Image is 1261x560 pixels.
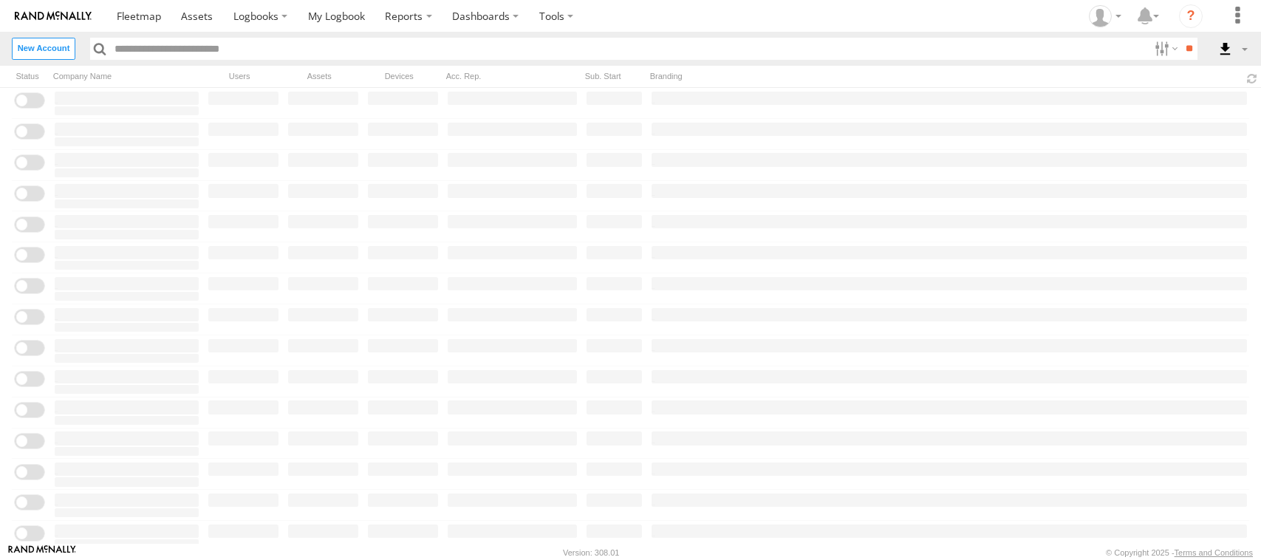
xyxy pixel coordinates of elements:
div: Acc. Rep. [442,67,575,86]
label: Search Filter Options [1149,38,1180,59]
div: Assets [282,67,356,86]
div: Users [202,67,276,86]
label: Export results as... [1209,38,1249,59]
div: Version: 308.01 [563,548,619,557]
div: Devices [362,67,436,86]
div: Richie Montalban [1084,5,1127,27]
div: Company Name [49,67,197,86]
div: Status [12,67,43,86]
a: Terms and Conditions [1175,548,1253,557]
div: Branding [646,67,1237,86]
i: ? [1179,4,1203,28]
div: © Copyright 2025 - [1106,548,1253,557]
label: Create New Account [12,38,75,59]
img: rand-logo.svg [15,11,92,21]
a: Visit our Website [8,545,76,560]
span: Refresh [1243,72,1261,86]
div: Sub. Start [581,67,640,86]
